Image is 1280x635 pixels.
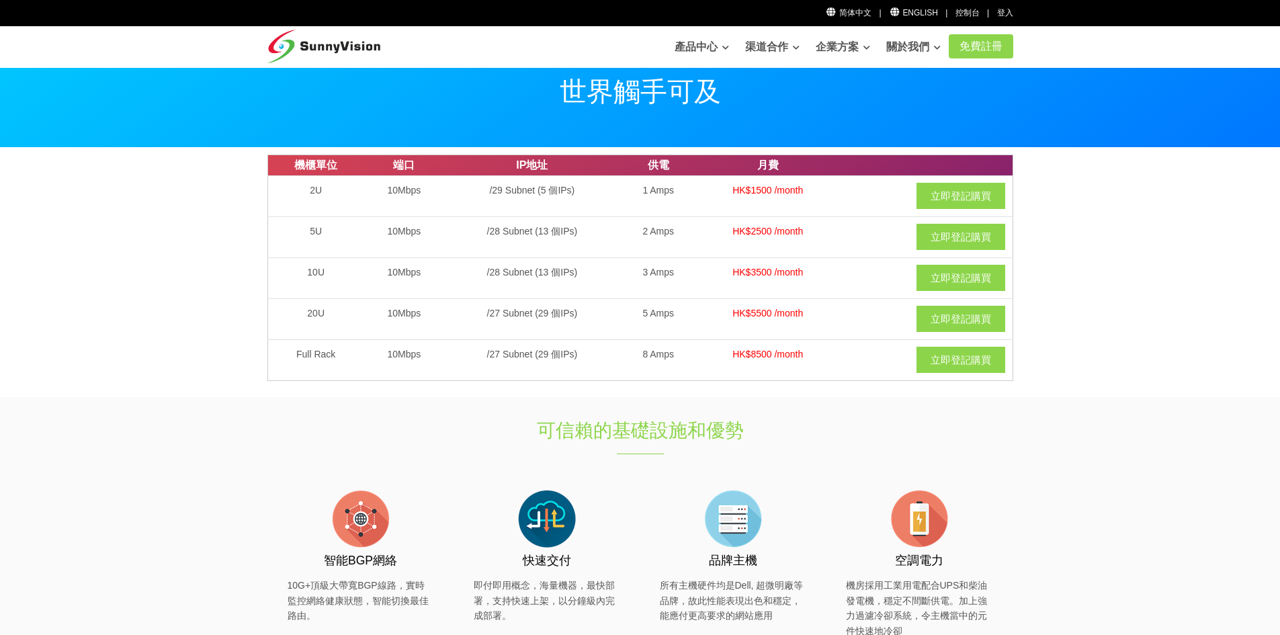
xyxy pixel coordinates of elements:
[745,34,800,60] a: 渠道合作
[327,485,394,552] img: flat-internet.png
[916,306,1005,332] a: 立即登記購買
[620,339,697,380] td: 8 Amps
[675,34,729,60] a: 產品中心
[474,579,620,624] p: 即付即用概念，海量機器，最快部署，支持快速上架，以分鐘級內完成部署。
[620,175,697,216] td: 1 Amps
[879,7,881,19] li: |
[267,339,364,380] td: Full Rack
[288,552,434,569] h3: 智能BGP網絡
[916,183,1005,209] a: 立即登記購買
[620,298,697,339] td: 5 Amps
[620,155,697,176] th: 供電
[620,257,697,298] td: 3 Amps
[417,417,864,443] h1: 可信賴的基礎設施和優勢
[364,339,444,380] td: 10Mbps
[267,298,364,339] td: 20U
[620,216,697,257] td: 2 Amps
[987,7,989,19] li: |
[444,155,620,176] th: IP地址
[699,485,767,552] img: flat-server-alt.png
[267,216,364,257] td: 5U
[886,485,953,552] img: flat-battery.png
[444,257,620,298] td: /28 Subnet (13 個IPs)
[826,8,872,17] a: 简体中文
[288,579,434,624] p: 10G+頂級大帶寬BGP線路，實時監控網絡健康狀態，智能切換最佳路由。
[364,175,444,216] td: 10Mbps
[267,155,364,176] th: 機櫃單位
[732,349,803,359] span: HK$8500 /month
[732,308,803,319] span: HK$5500 /month
[816,34,870,60] a: 企業方案
[916,265,1005,291] a: 立即登記購買
[444,216,620,257] td: /28 Subnet (13 個IPs)
[945,7,947,19] li: |
[997,8,1013,17] a: 登入
[267,175,364,216] td: 2U
[364,298,444,339] td: 10Mbps
[660,579,806,624] p: 所有主機硬件均是Dell, 超微明廠等品牌，故此性能表現出色和穩定，能應付更高要求的網站應用
[846,552,992,569] h3: 空調電力
[660,552,806,569] h3: 品牌主機
[444,298,620,339] td: /27 Subnet (29 個IPs)
[474,552,620,569] h3: 快速交付
[267,257,364,298] td: 10U
[949,34,1013,58] a: 免費註冊
[889,8,938,17] a: English
[364,155,444,176] th: 端口
[513,485,581,552] img: flat-cloud-in-out.png
[886,34,941,60] a: 關於我們
[732,185,803,196] span: HK$1500 /month
[444,339,620,380] td: /27 Subnet (29 個IPs)
[364,216,444,257] td: 10Mbps
[732,226,803,237] span: HK$2500 /month
[916,347,1005,373] a: 立即登記購買
[697,155,839,176] th: 月費
[267,78,1013,105] p: 世界觸手可及
[444,175,620,216] td: /29 Subnet (5 個IPs)
[732,267,803,278] span: HK$3500 /month
[916,224,1005,250] a: 立即登記購買
[955,8,980,17] a: 控制台
[364,257,444,298] td: 10Mbps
